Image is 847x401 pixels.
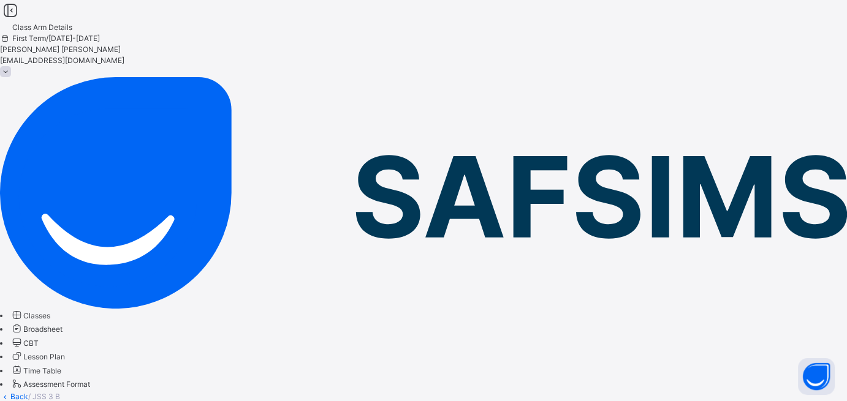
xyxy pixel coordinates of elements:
a: Classes [10,311,50,320]
span: Time Table [23,366,61,375]
button: Open asap [798,358,835,395]
a: CBT [10,339,39,348]
span: Lesson Plan [23,352,65,361]
span: Assessment Format [23,380,90,389]
a: Assessment Format [10,380,90,389]
a: Back [10,392,28,401]
span: / JSS 3 B [28,392,60,401]
span: Classes [23,311,50,320]
span: Broadsheet [23,324,63,334]
span: CBT [23,339,39,348]
a: Lesson Plan [10,352,65,361]
span: Class Arm Details [12,23,72,32]
a: Broadsheet [10,324,63,334]
a: Time Table [10,366,61,375]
